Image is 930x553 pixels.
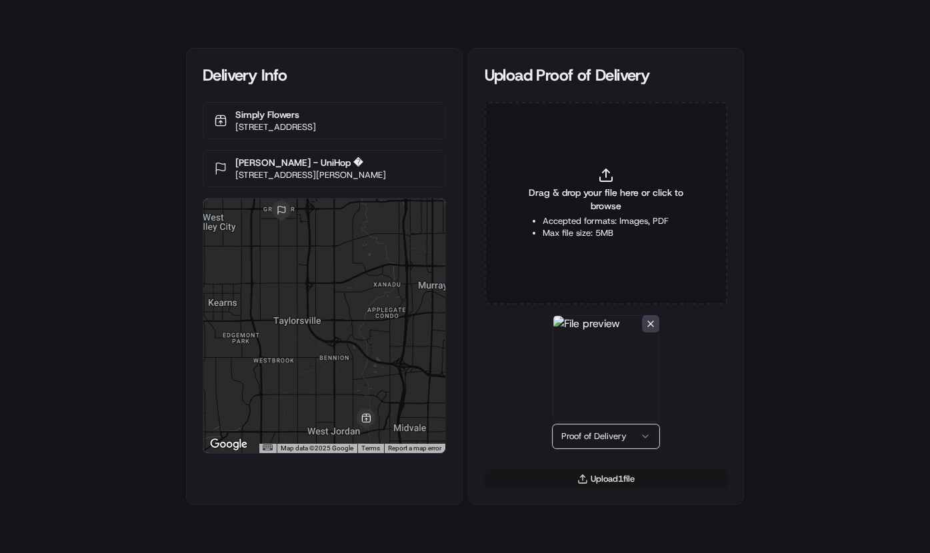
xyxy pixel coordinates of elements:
[543,227,669,239] li: Max file size: 5MB
[281,444,353,452] span: Map data ©2025 Google
[361,444,380,452] a: Terms (opens in new tab)
[388,444,441,452] a: Report a map error
[235,169,386,181] p: [STREET_ADDRESS][PERSON_NAME]
[485,65,728,86] div: Upload Proof of Delivery
[207,436,251,453] img: Google
[485,470,728,488] button: Upload1file
[203,65,446,86] div: Delivery Info
[263,444,272,450] button: Keyboard shortcuts
[207,436,251,453] a: Open this area in Google Maps (opens a new window)
[543,215,669,227] li: Accepted formats: Images, PDF
[553,315,659,422] img: File preview
[235,121,316,133] p: [STREET_ADDRESS]
[235,156,386,169] p: [PERSON_NAME] - UniHop �
[235,108,316,121] p: Simply Flowers
[518,186,695,213] span: Drag & drop your file here or click to browse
